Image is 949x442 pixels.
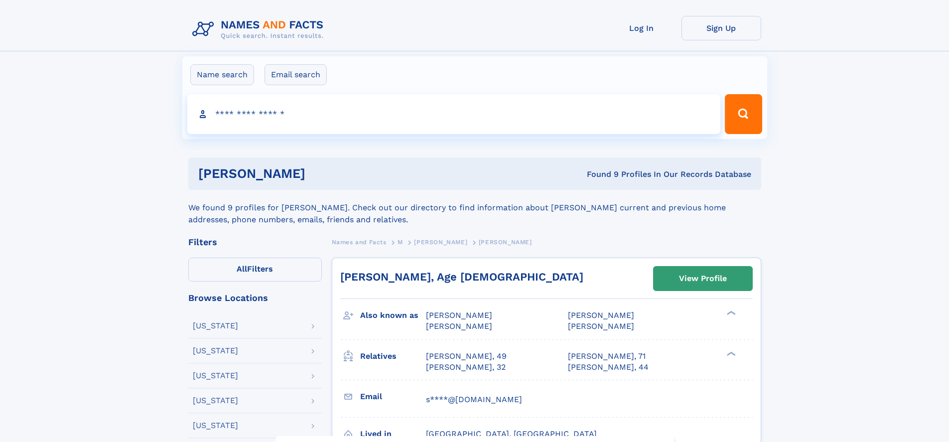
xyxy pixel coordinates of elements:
[426,362,506,373] a: [PERSON_NAME], 32
[332,236,387,248] a: Names and Facts
[724,310,736,316] div: ❯
[602,16,681,40] a: Log In
[237,264,247,274] span: All
[360,307,426,324] h3: Also known as
[193,347,238,355] div: [US_STATE]
[681,16,761,40] a: Sign Up
[188,294,322,302] div: Browse Locations
[654,267,752,291] a: View Profile
[198,167,446,180] h1: [PERSON_NAME]
[426,351,507,362] a: [PERSON_NAME], 49
[568,362,649,373] a: [PERSON_NAME], 44
[187,94,721,134] input: search input
[446,169,751,180] div: Found 9 Profiles In Our Records Database
[398,236,403,248] a: M
[426,321,492,331] span: [PERSON_NAME]
[193,322,238,330] div: [US_STATE]
[193,372,238,380] div: [US_STATE]
[193,422,238,430] div: [US_STATE]
[360,348,426,365] h3: Relatives
[568,321,634,331] span: [PERSON_NAME]
[188,258,322,282] label: Filters
[426,310,492,320] span: [PERSON_NAME]
[724,350,736,357] div: ❯
[414,236,467,248] a: [PERSON_NAME]
[190,64,254,85] label: Name search
[398,239,403,246] span: M
[568,310,634,320] span: [PERSON_NAME]
[193,397,238,405] div: [US_STATE]
[426,429,597,439] span: [GEOGRAPHIC_DATA], [GEOGRAPHIC_DATA]
[360,388,426,405] h3: Email
[188,190,761,226] div: We found 9 profiles for [PERSON_NAME]. Check out our directory to find information about [PERSON_...
[725,94,762,134] button: Search Button
[188,238,322,247] div: Filters
[265,64,327,85] label: Email search
[568,351,646,362] a: [PERSON_NAME], 71
[679,267,727,290] div: View Profile
[188,16,332,43] img: Logo Names and Facts
[340,271,583,283] a: [PERSON_NAME], Age [DEMOGRAPHIC_DATA]
[414,239,467,246] span: [PERSON_NAME]
[479,239,532,246] span: [PERSON_NAME]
